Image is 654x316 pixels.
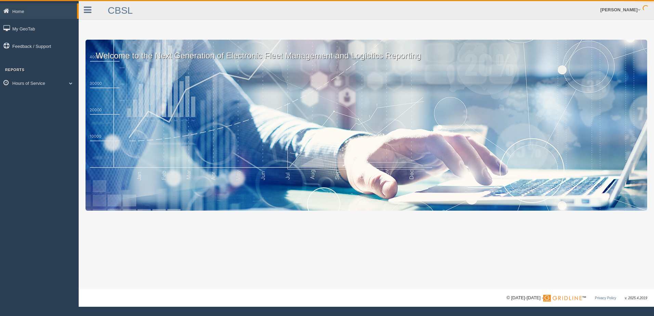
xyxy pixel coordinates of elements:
[507,294,647,302] div: © [DATE]-[DATE] - ™
[595,296,616,300] a: Privacy Policy
[108,5,133,16] a: CBSL
[625,296,647,300] span: v. 2025.4.2019
[543,295,582,302] img: Gridline
[86,40,647,62] p: Welcome to the Next Generation of Electronic Fleet Management and Logistics Reporting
